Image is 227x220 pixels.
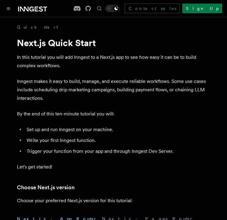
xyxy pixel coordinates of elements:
h1: Next.js Quick Start [17,37,210,48]
p: Choose your preferred Next.js version for this tutorial: [17,196,210,205]
li: Set up and run Inngest on your machine. [25,125,210,134]
button: Find something... [96,5,103,12]
a: Contact sales [125,4,180,13]
a: Sign Up [182,4,222,13]
a: Choose Next.js version [17,183,75,192]
p: By the end of this ten-minute tutorial you will: [17,110,210,118]
p: In this tutorial you will add Inngest to a Next.js app to see how easy it can be to build complex... [17,53,210,70]
p: Inngest makes it easy to build, manage, and execute reliable workflows. Some use cases include sc... [17,77,210,102]
li: Write your first Inngest function. [25,136,210,145]
a: Quick start [17,24,58,30]
button: Toggle dark mode [105,5,120,12]
p: Let's get started! [17,163,210,171]
li: Trigger your function from your app and through Inngest Dev Server. [25,147,210,156]
button: Toggle navigation [5,5,12,12]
